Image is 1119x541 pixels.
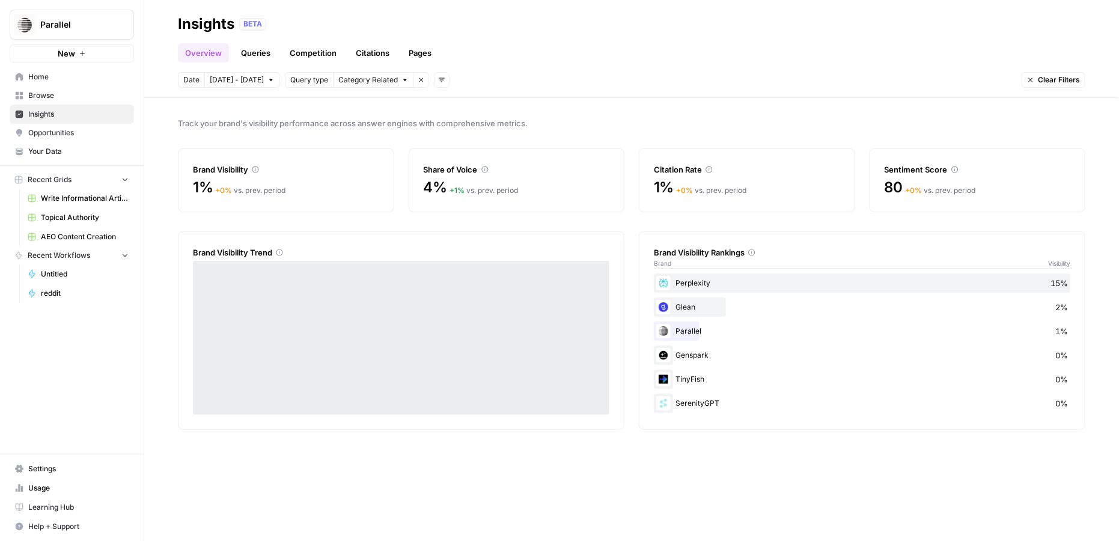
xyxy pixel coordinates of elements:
[656,396,671,411] img: sqb66xcxibxlyu3sjixzn0gjxgbl
[10,105,134,124] a: Insights
[178,14,234,34] div: Insights
[28,146,129,157] span: Your Data
[338,75,398,85] span: Category Related
[28,174,72,185] span: Recent Grids
[41,212,129,223] span: Topical Authority
[1038,75,1080,85] span: Clear Filters
[10,171,134,189] button: Recent Grids
[41,193,129,204] span: Write Informational Article
[41,288,129,299] span: reddit
[10,123,134,142] a: Opportunities
[1055,301,1068,313] span: 2%
[654,346,1070,365] div: Genspark
[885,164,1071,176] div: Sentiment Score
[183,75,200,85] span: Date
[654,322,1070,341] div: Parallel
[654,274,1070,293] div: Perplexity
[905,185,975,196] div: vs. prev. period
[193,178,213,197] span: 1%
[1055,373,1068,385] span: 0%
[239,18,266,30] div: BETA
[282,43,344,63] a: Competition
[654,394,1070,413] div: SerenityGPT
[193,246,609,258] div: Brand Visibility Trend
[210,75,264,85] span: [DATE] - [DATE]
[656,300,671,314] img: opdhyqjq9e9v6genfq59ut7sdua2
[10,86,134,105] a: Browse
[22,189,134,208] a: Write Informational Article
[10,517,134,536] button: Help + Support
[41,231,129,242] span: AEO Content Creation
[333,72,413,88] button: Category Related
[178,43,229,63] a: Overview
[22,227,134,246] a: AEO Content Creation
[654,164,840,176] div: Citation Rate
[654,246,1070,258] div: Brand Visibility Rankings
[234,43,278,63] a: Queries
[10,67,134,87] a: Home
[677,186,694,195] span: + 0 %
[1055,325,1068,337] span: 1%
[10,498,134,517] a: Learning Hub
[905,186,922,195] span: + 0 %
[216,186,233,195] span: + 0 %
[178,117,1085,129] span: Track your brand's visibility performance across answer engines with comprehensive metrics.
[28,90,129,101] span: Browse
[1048,258,1070,268] span: Visibility
[450,186,465,195] span: + 1 %
[1055,397,1068,409] span: 0%
[654,370,1070,389] div: TinyFish
[193,164,379,176] div: Brand Visibility
[677,185,747,196] div: vs. prev. period
[22,284,134,303] a: reddit
[10,10,134,40] button: Workspace: Parallel
[1050,277,1068,289] span: 15%
[28,109,129,120] span: Insights
[656,372,671,387] img: dkax8gbziqs6kidakq8k0qffts9m
[656,324,671,338] img: 83t4tieyoqwejjbpwog4bdj0sla2
[401,43,439,63] a: Pages
[290,75,328,85] span: Query type
[10,478,134,498] a: Usage
[424,178,448,197] span: 4%
[424,164,610,176] div: Share of Voice
[28,250,90,261] span: Recent Workflows
[28,521,129,532] span: Help + Support
[28,72,129,82] span: Home
[656,348,671,362] img: xzzqp6um5u5tch4f46td4r36a2nu
[450,185,518,196] div: vs. prev. period
[654,178,674,197] span: 1%
[654,258,671,268] span: Brand
[22,264,134,284] a: Untitled
[204,72,280,88] button: [DATE] - [DATE]
[216,185,286,196] div: vs. prev. period
[10,459,134,478] a: Settings
[28,483,129,494] span: Usage
[28,502,129,513] span: Learning Hub
[1022,72,1085,88] button: Clear Filters
[10,142,134,161] a: Your Data
[349,43,397,63] a: Citations
[40,19,113,31] span: Parallel
[28,127,129,138] span: Opportunities
[10,246,134,264] button: Recent Workflows
[14,14,35,35] img: Parallel Logo
[58,47,75,60] span: New
[1055,349,1068,361] span: 0%
[41,269,129,280] span: Untitled
[22,208,134,227] a: Topical Authority
[10,44,134,63] button: New
[654,298,1070,317] div: Glean
[885,178,903,197] span: 80
[28,463,129,474] span: Settings
[656,276,671,290] img: 4njby2xg3oi2lq7svbt75x6sachw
